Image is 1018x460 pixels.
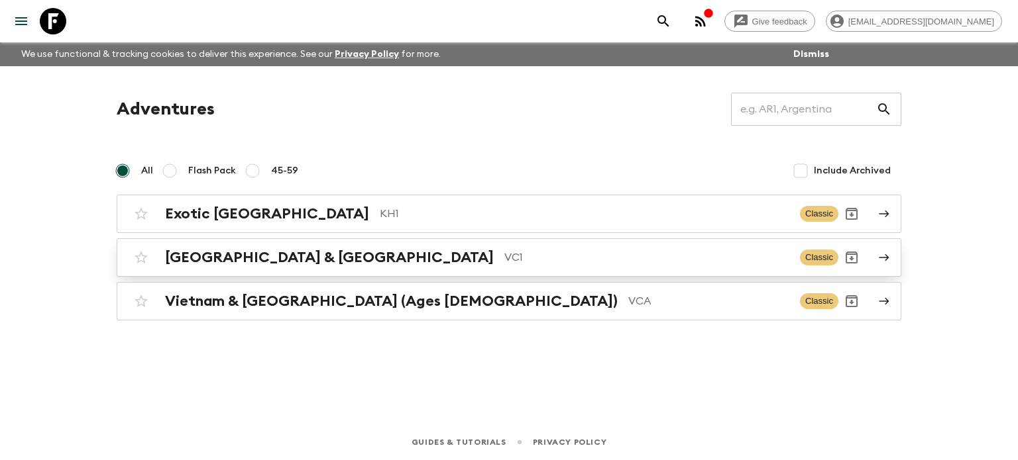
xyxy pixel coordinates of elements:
h1: Adventures [117,96,215,122]
input: e.g. AR1, Argentina [731,91,876,128]
span: Classic [800,293,838,309]
button: Archive [838,201,865,227]
span: Classic [800,250,838,265]
h2: Exotic [GEOGRAPHIC_DATA] [165,205,369,222]
a: Vietnam & [GEOGRAPHIC_DATA] (Ages [DEMOGRAPHIC_DATA])VCAClassicArchive [117,282,901,320]
div: [EMAIL_ADDRESS][DOMAIN_NAME] [826,11,1002,32]
a: Privacy Policy [335,50,399,59]
a: [GEOGRAPHIC_DATA] & [GEOGRAPHIC_DATA]VC1ClassicArchive [117,238,901,277]
p: KH1 [380,206,789,222]
a: Guides & Tutorials [412,435,506,449]
button: Archive [838,244,865,271]
span: Give feedback [745,17,815,26]
button: Dismiss [790,45,832,64]
a: Privacy Policy [533,435,606,449]
button: search adventures [650,8,677,34]
p: We use functional & tracking cookies to deliver this experience. See our for more. [16,42,446,66]
p: VCA [628,293,789,309]
p: VC1 [504,250,789,265]
span: All [141,164,153,177]
span: Flash Pack [188,164,236,177]
span: 45-59 [271,164,298,177]
a: Give feedback [724,11,815,32]
span: Classic [800,206,838,222]
a: Exotic [GEOGRAPHIC_DATA]KH1ClassicArchive [117,195,901,233]
button: menu [8,8,34,34]
span: [EMAIL_ADDRESS][DOMAIN_NAME] [841,17,1001,26]
button: Archive [838,288,865,314]
h2: [GEOGRAPHIC_DATA] & [GEOGRAPHIC_DATA] [165,249,494,266]
h2: Vietnam & [GEOGRAPHIC_DATA] (Ages [DEMOGRAPHIC_DATA]) [165,293,618,310]
span: Include Archived [814,164,891,177]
